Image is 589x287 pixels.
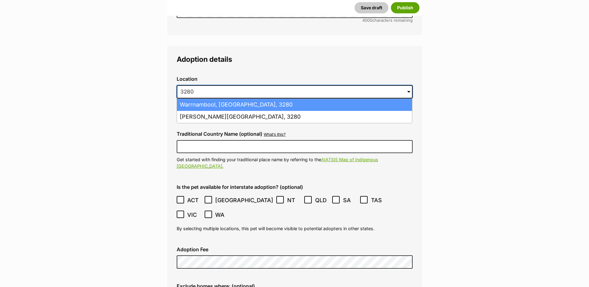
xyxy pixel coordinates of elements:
p: By selecting multiple locations, this pet will become visible to potential adopters in other states. [177,225,413,232]
span: 4000 [362,18,372,23]
button: Publish [391,2,419,13]
span: SA [343,196,357,204]
li: Warrnambool, [GEOGRAPHIC_DATA], 3280 [177,99,412,111]
span: VIC [187,211,201,219]
input: Enter suburb or postcode [177,85,413,99]
span: [GEOGRAPHIC_DATA] [215,196,273,204]
span: WA [215,211,229,219]
div: characters remaining [177,18,413,23]
label: Is the pet available for interstate adoption? (optional) [177,184,413,190]
label: Location [177,76,413,82]
span: NT [287,196,301,204]
li: [PERSON_NAME][GEOGRAPHIC_DATA], 3280 [177,111,412,123]
span: ACT [187,196,201,204]
span: TAS [371,196,385,204]
legend: Adoption details [177,55,413,63]
button: Save draft [355,2,388,13]
p: Get started with finding your traditional place name by referring to the [177,156,413,170]
button: What's this? [264,132,286,137]
span: QLD [315,196,329,204]
label: Adoption Fee [177,247,413,252]
label: Traditional Country Name (optional) [177,131,262,137]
